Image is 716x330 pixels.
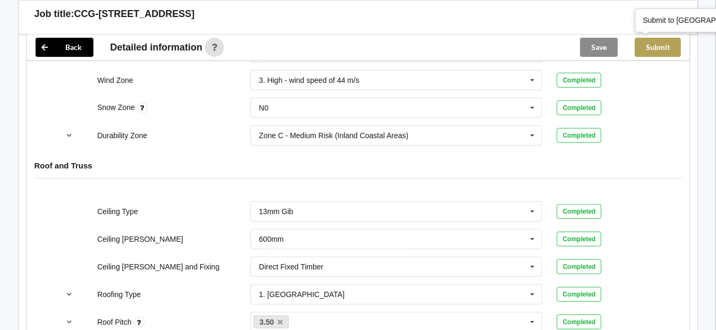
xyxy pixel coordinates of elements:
[97,235,183,243] label: Ceiling [PERSON_NAME]
[259,235,284,243] div: 600mm
[557,100,601,115] div: Completed
[97,76,133,84] label: Wind Zone
[259,208,294,215] div: 13mm Gib
[557,128,601,143] div: Completed
[97,207,138,216] label: Ceiling Type
[97,131,147,140] label: Durability Zone
[557,315,601,329] div: Completed
[557,259,601,274] div: Completed
[74,8,195,20] h3: CCG-[STREET_ADDRESS]
[97,318,133,326] label: Roof Pitch
[635,38,681,57] button: Submit
[97,263,219,271] label: Ceiling [PERSON_NAME] and Fixing
[59,285,80,304] button: reference-toggle
[254,316,289,328] a: 3.50
[557,287,601,302] div: Completed
[34,8,74,20] h3: Job title:
[259,263,323,270] div: Direct Fixed Timber
[259,132,409,139] div: Zone C - Medium Risk (Inland Coastal Areas)
[97,290,141,299] label: Roofing Type
[59,126,80,145] button: reference-toggle
[259,104,269,112] div: N0
[97,103,137,112] label: Snow Zone
[557,204,601,219] div: Completed
[34,160,682,171] h4: Roof and Truss
[557,73,601,88] div: Completed
[110,43,203,52] span: Detailed information
[557,232,601,247] div: Completed
[36,38,93,57] button: Back
[259,291,344,298] div: 1. [GEOGRAPHIC_DATA]
[259,77,359,84] div: 3. High - wind speed of 44 m/s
